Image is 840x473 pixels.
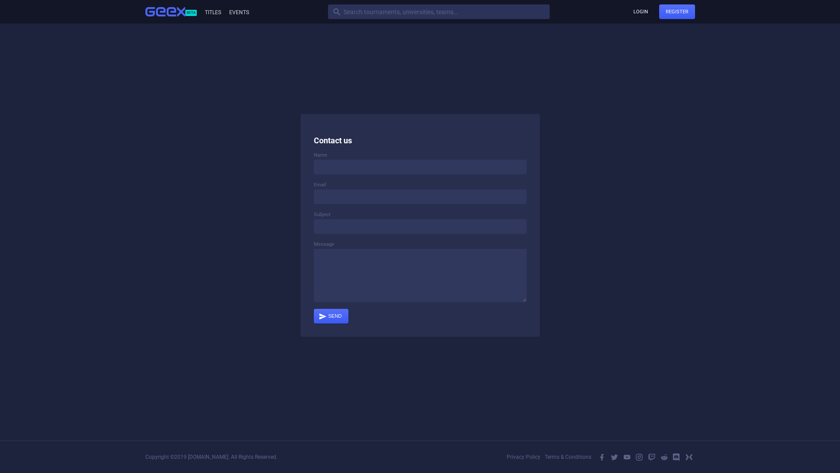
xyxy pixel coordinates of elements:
span: Beta [185,10,197,16]
span: Message [314,241,334,247]
i:  [648,453,656,461]
a: Register [659,4,695,19]
a: Login [627,4,655,19]
i:  [635,453,643,461]
a: Events [228,9,249,16]
h5: Contact us [314,135,527,146]
a: Privacy Policy [507,454,540,460]
div: Copyright © 2019 [DOMAIN_NAME] . All Rights Reserved. [145,454,277,460]
button: Send [314,309,349,323]
i:  [623,453,631,461]
span: Subject [314,212,331,217]
span: Email [314,182,326,188]
i:  [672,453,680,461]
img: Geex [145,7,185,17]
input: Search tournaments, universities, teams… [328,4,550,19]
i:  [598,453,606,461]
i:  [610,453,618,461]
i:  [685,453,693,461]
a: Beta [145,7,203,17]
a: Titles [203,9,221,16]
a: Terms & Conditions [545,454,591,460]
i:  [660,453,668,461]
span: Name [314,152,327,158]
